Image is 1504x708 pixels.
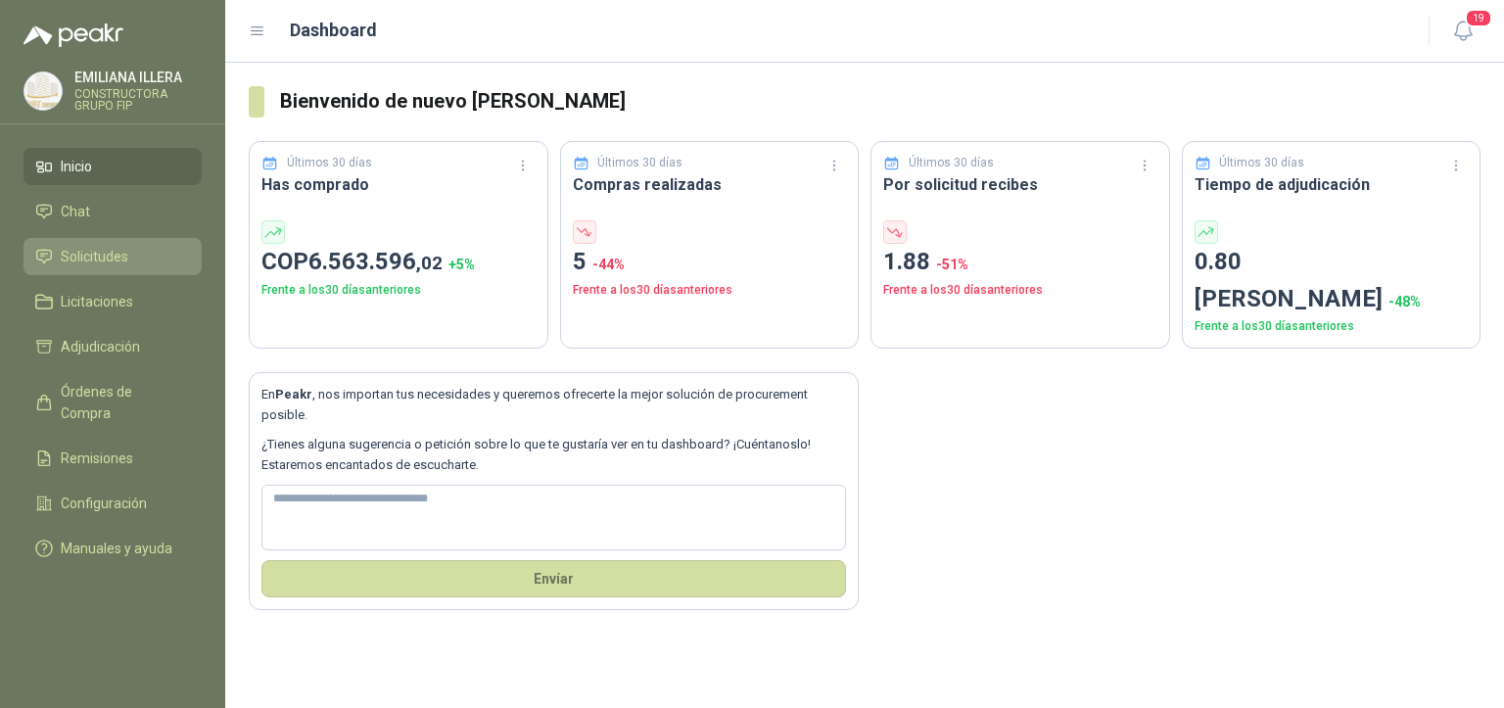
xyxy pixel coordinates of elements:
span: Solicitudes [61,246,128,267]
h1: Dashboard [290,17,377,44]
p: Últimos 30 días [1219,154,1304,172]
a: Remisiones [23,440,202,477]
span: -51 % [936,257,968,272]
p: 0.80 [PERSON_NAME] [1195,244,1469,317]
span: Chat [61,201,90,222]
p: Últimos 30 días [287,154,372,172]
a: Solicitudes [23,238,202,275]
span: Inicio [61,156,92,177]
span: Remisiones [61,448,133,469]
img: Company Logo [24,72,62,110]
h3: Has comprado [261,172,536,197]
a: Licitaciones [23,283,202,320]
h3: Bienvenido de nuevo [PERSON_NAME] [280,86,1480,117]
span: Órdenes de Compra [61,381,183,424]
span: Licitaciones [61,291,133,312]
p: 1.88 [883,244,1157,281]
h3: Por solicitud recibes [883,172,1157,197]
p: EMILIANA ILLERA [74,71,202,84]
h3: Compras realizadas [573,172,847,197]
p: Últimos 30 días [597,154,682,172]
b: Peakr [275,387,312,401]
a: Chat [23,193,202,230]
p: Frente a los 30 días anteriores [573,281,847,300]
p: Frente a los 30 días anteriores [1195,317,1469,336]
p: COP [261,244,536,281]
span: ,02 [416,252,443,274]
button: Envíar [261,560,846,597]
span: 6.563.596 [308,248,443,275]
span: -44 % [592,257,625,272]
span: 19 [1465,9,1492,27]
span: -48 % [1388,294,1421,309]
a: Adjudicación [23,328,202,365]
a: Inicio [23,148,202,185]
p: 5 [573,244,847,281]
p: ¿Tienes alguna sugerencia o petición sobre lo que te gustaría ver en tu dashboard? ¡Cuéntanoslo! ... [261,435,846,475]
p: CONSTRUCTORA GRUPO FIP [74,88,202,112]
span: Manuales y ayuda [61,538,172,559]
a: Manuales y ayuda [23,530,202,567]
img: Logo peakr [23,24,123,47]
button: 19 [1445,14,1480,49]
p: Frente a los 30 días anteriores [883,281,1157,300]
a: Configuración [23,485,202,522]
p: Frente a los 30 días anteriores [261,281,536,300]
p: Últimos 30 días [909,154,994,172]
span: Adjudicación [61,336,140,357]
span: + 5 % [448,257,475,272]
a: Órdenes de Compra [23,373,202,432]
h3: Tiempo de adjudicación [1195,172,1469,197]
p: En , nos importan tus necesidades y queremos ofrecerte la mejor solución de procurement posible. [261,385,846,425]
span: Configuración [61,493,147,514]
